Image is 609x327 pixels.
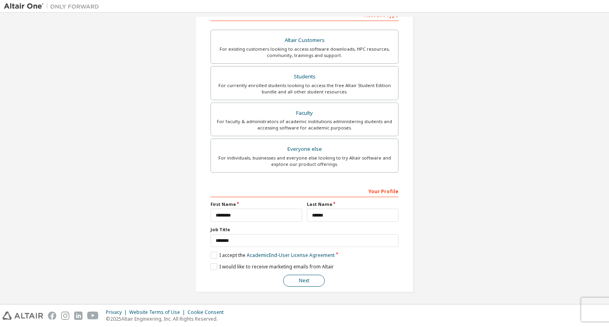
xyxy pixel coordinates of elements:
div: For existing customers looking to access software downloads, HPC resources, community, trainings ... [216,46,393,59]
label: Last Name [307,201,398,207]
label: Job Title [211,226,398,233]
button: Next [283,275,325,287]
img: altair_logo.svg [2,312,43,320]
div: Everyone else [216,144,393,155]
img: Altair One [4,2,103,10]
img: linkedin.svg [74,312,82,320]
a: Academic End-User License Agreement [247,252,335,259]
label: First Name [211,201,302,207]
div: Privacy [106,309,129,316]
label: I accept the [211,252,335,259]
label: I would like to receive marketing emails from Altair [211,263,334,270]
div: Altair Customers [216,35,393,46]
p: © 2025 Altair Engineering, Inc. All Rights Reserved. [106,316,228,322]
div: Website Terms of Use [129,309,188,316]
div: Your Profile [211,184,398,197]
div: For currently enrolled students looking to access the free Altair Student Edition bundle and all ... [216,82,393,95]
div: For individuals, businesses and everyone else looking to try Altair software and explore our prod... [216,155,393,167]
img: youtube.svg [87,312,99,320]
div: Students [216,71,393,82]
div: Cookie Consent [188,309,228,316]
div: For faculty & administrators of academic institutions administering students and accessing softwa... [216,118,393,131]
div: Faculty [216,108,393,119]
img: instagram.svg [61,312,69,320]
img: facebook.svg [48,312,56,320]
